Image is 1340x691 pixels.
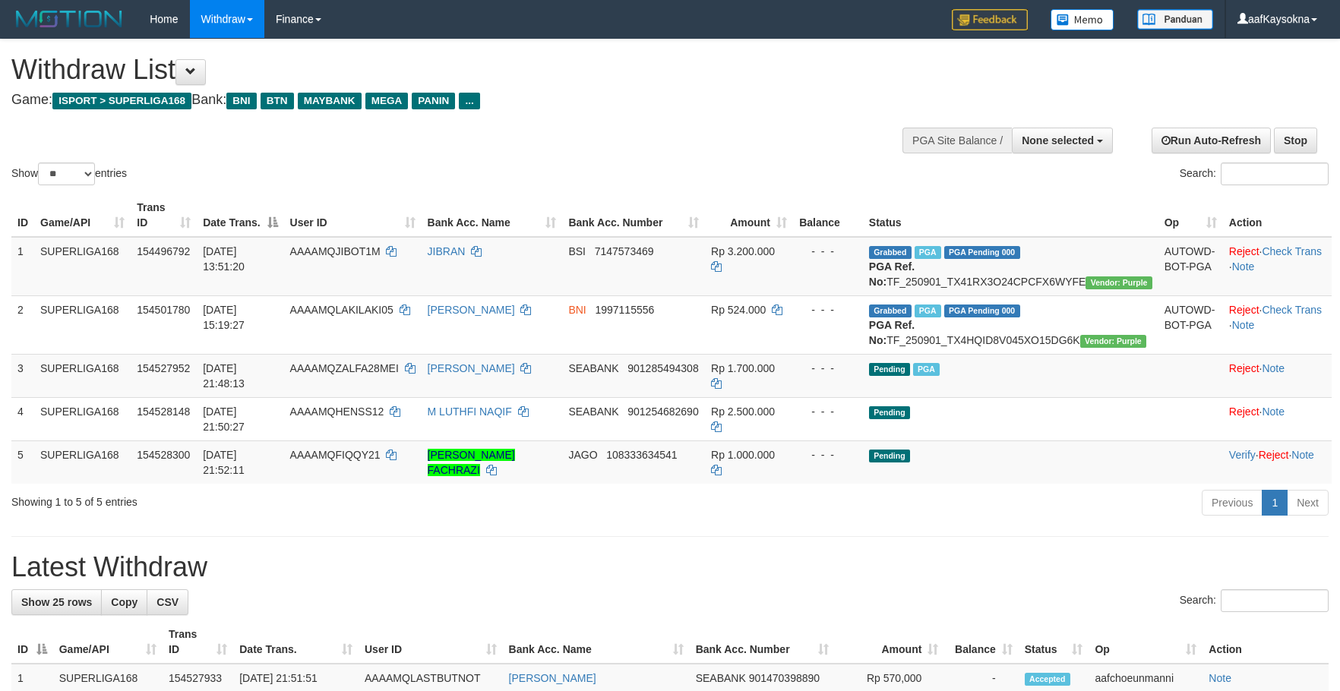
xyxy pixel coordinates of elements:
th: Trans ID: activate to sort column ascending [131,194,197,237]
a: Verify [1229,449,1256,461]
div: - - - [799,447,857,462]
span: ISPORT > SUPERLIGA168 [52,93,191,109]
span: Marked by aafchoeunmanni [913,363,940,376]
span: Pending [869,363,910,376]
span: Pending [869,406,910,419]
td: 2 [11,295,34,354]
th: User ID: activate to sort column ascending [359,620,503,664]
span: BNI [226,93,256,109]
h1: Withdraw List [11,55,878,85]
a: [PERSON_NAME] [428,362,515,374]
td: AUTOWD-BOT-PGA [1158,295,1223,354]
td: SUPERLIGA168 [34,237,131,296]
span: MAYBANK [298,93,362,109]
span: Copy 108333634541 to clipboard [606,449,677,461]
img: panduan.png [1137,9,1213,30]
td: · · [1223,295,1332,354]
th: Balance [793,194,863,237]
select: Showentries [38,162,95,185]
span: SEABANK [568,405,618,418]
td: SUPERLIGA168 [34,440,131,484]
span: Rp 524.000 [711,304,766,316]
th: Status [863,194,1158,237]
span: Copy 901254682690 to clipboard [627,405,698,418]
td: · · [1223,440,1332,484]
a: [PERSON_NAME] [428,304,515,316]
div: - - - [799,361,857,376]
th: Amount: activate to sort column ascending [835,620,944,664]
a: Reject [1259,449,1289,461]
div: PGA Site Balance / [902,128,1012,153]
h4: Game: Bank: [11,93,878,108]
span: 154528300 [137,449,190,461]
a: 1 [1262,490,1288,516]
span: Accepted [1025,673,1070,686]
td: 4 [11,397,34,440]
span: Rp 2.500.000 [711,405,775,418]
span: [DATE] 15:19:27 [203,304,245,331]
span: 154496792 [137,245,190,257]
input: Search: [1221,589,1329,612]
td: SUPERLIGA168 [34,397,131,440]
th: Bank Acc. Number: activate to sort column ascending [562,194,705,237]
a: Reject [1229,405,1259,418]
th: Bank Acc. Number: activate to sort column ascending [690,620,836,664]
span: 154501780 [137,304,190,316]
th: Trans ID: activate to sort column ascending [163,620,233,664]
a: Next [1287,490,1329,516]
span: Copy [111,596,137,608]
span: Grabbed [869,304,912,317]
div: - - - [799,404,857,419]
a: Check Trans [1262,304,1322,316]
span: [DATE] 21:52:11 [203,449,245,476]
th: User ID: activate to sort column ascending [284,194,422,237]
a: [PERSON_NAME] FACHRAZI [428,449,515,476]
span: [DATE] 13:51:20 [203,245,245,273]
span: Copy 901285494308 to clipboard [627,362,698,374]
span: AAAAMQJIBOT1M [290,245,381,257]
th: ID: activate to sort column descending [11,620,53,664]
td: · · [1223,237,1332,296]
td: 1 [11,237,34,296]
button: None selected [1012,128,1113,153]
a: Previous [1202,490,1263,516]
a: Note [1209,672,1231,684]
span: Copy 7147573469 to clipboard [595,245,654,257]
label: Search: [1180,162,1329,185]
input: Search: [1221,162,1329,185]
div: - - - [799,302,857,317]
th: Date Trans.: activate to sort column ascending [233,620,359,664]
span: [DATE] 21:50:27 [203,405,245,433]
a: Show 25 rows [11,589,102,615]
label: Show entries [11,162,127,185]
span: Marked by aafsoumeymey [915,246,941,259]
span: None selected [1022,134,1094,147]
th: Game/API: activate to sort column ascending [53,620,163,664]
span: PGA Pending [944,246,1020,259]
a: Reject [1229,362,1259,374]
a: Note [1291,449,1314,461]
th: Bank Acc. Name: activate to sort column ascending [422,194,563,237]
span: 154527952 [137,362,190,374]
span: AAAAMQZALFA28MEI [290,362,399,374]
span: BSI [568,245,586,257]
a: Stop [1274,128,1317,153]
span: AAAAMQHENSS12 [290,405,384,418]
span: Rp 3.200.000 [711,245,775,257]
a: Reject [1229,245,1259,257]
th: Bank Acc. Name: activate to sort column ascending [503,620,690,664]
th: Action [1203,620,1329,664]
a: CSV [147,589,188,615]
span: ... [459,93,479,109]
td: AUTOWD-BOT-PGA [1158,237,1223,296]
td: · [1223,397,1332,440]
span: SEABANK [696,672,746,684]
td: TF_250901_TX41RX3O24CPCFX6WYFE [863,237,1158,296]
td: · [1223,354,1332,397]
span: Pending [869,450,910,462]
td: SUPERLIGA168 [34,354,131,397]
span: AAAAMQFIQQY21 [290,449,381,461]
span: CSV [156,596,179,608]
a: [PERSON_NAME] [509,672,596,684]
a: Copy [101,589,147,615]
